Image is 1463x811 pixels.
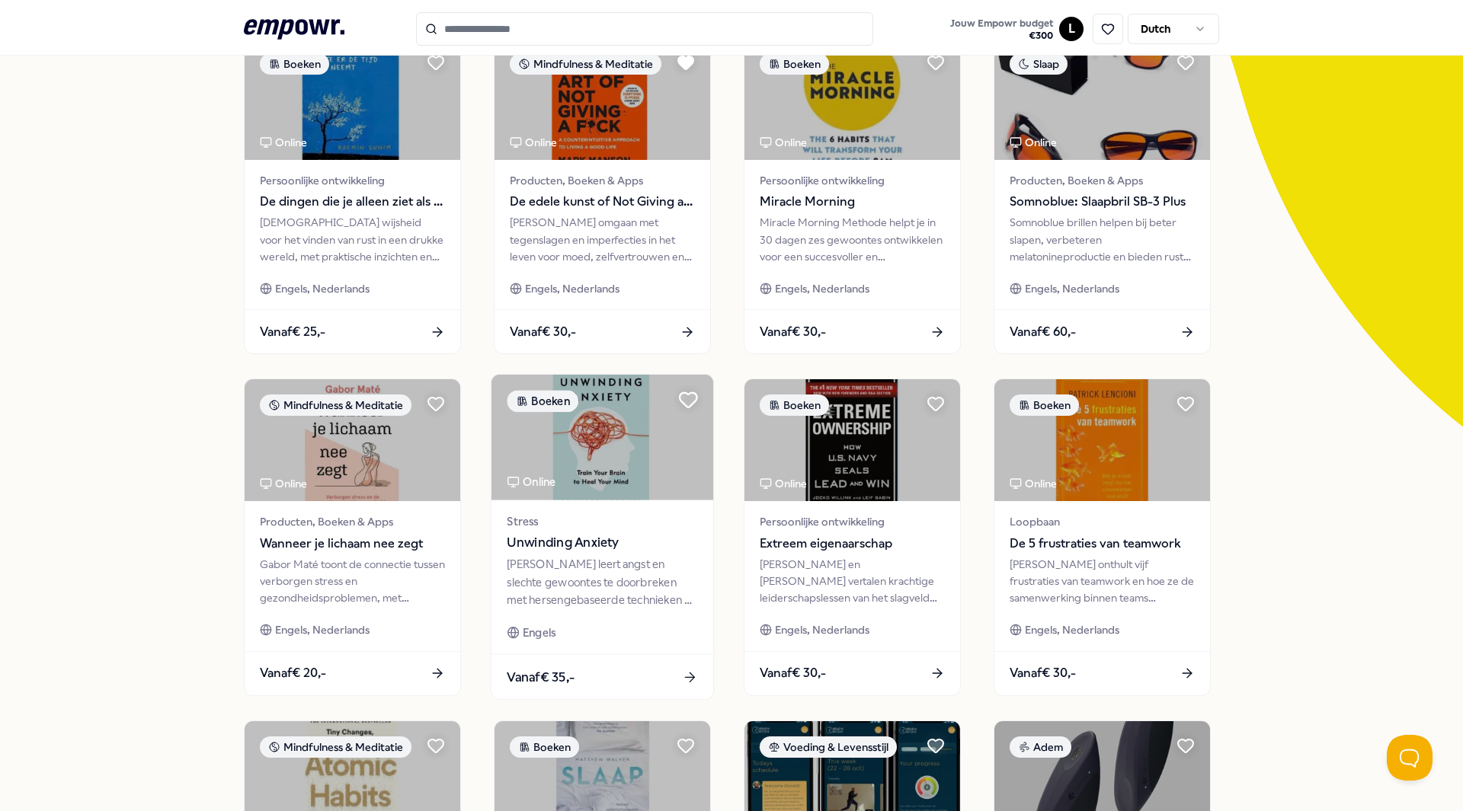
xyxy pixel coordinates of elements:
span: Producten, Boeken & Apps [1010,172,1195,189]
span: Stress [507,512,697,530]
img: package image [245,38,460,160]
div: Online [1010,475,1057,492]
button: L [1059,17,1084,41]
img: package image [491,375,713,500]
div: [PERSON_NAME] en [PERSON_NAME] vertalen krachtige leiderschapslessen van het slagveld naar toepas... [760,556,945,607]
span: Loopbaan [1010,513,1195,530]
div: Boeken [510,736,579,758]
span: Engels, Nederlands [775,280,869,297]
span: Persoonlijke ontwikkeling [760,513,945,530]
span: Persoonlijke ontwikkeling [260,172,445,189]
span: Vanaf € 20,- [260,663,326,683]
div: Mindfulness & Meditatie [510,53,661,75]
span: Engels, Nederlands [775,621,869,638]
a: Jouw Empowr budget€300 [944,13,1059,45]
span: De edele kunst of Not Giving a F*ck [510,192,695,212]
div: Somnoblue brillen helpen bij beter slapen, verbeteren melatonineproductie en bieden rust aan [MED... [1010,214,1195,265]
span: € 300 [950,30,1053,42]
div: Online [1010,134,1057,151]
span: Engels, Nederlands [525,280,619,297]
span: Vanaf € 30,- [1010,663,1076,683]
div: [DEMOGRAPHIC_DATA] wijsheid voor het vinden van rust in een drukke wereld, met praktische inzicht... [260,214,445,265]
span: De dingen die je alleen ziet als je er de tijd voor neemt [260,192,445,212]
div: Online [760,134,807,151]
a: package imageMindfulness & MeditatieOnlineProducten, Boeken & AppsWanneer je lichaam nee zegtGabo... [244,378,461,695]
span: Persoonlijke ontwikkeling [760,172,945,189]
span: Vanaf € 30,- [510,322,576,342]
img: package image [245,379,460,501]
span: Producten, Boeken & Apps [260,513,445,530]
span: Engels, Nederlands [275,280,370,297]
a: package imageBoekenOnlinePersoonlijke ontwikkelingMiracle MorningMiracle Morning Methode helpt je... [744,37,961,354]
span: Jouw Empowr budget [950,18,1053,30]
img: package image [495,38,710,160]
div: Boeken [760,53,829,75]
span: Engels, Nederlands [1025,280,1119,297]
div: Boeken [1010,394,1079,416]
span: Extreem eigenaarschap [760,534,945,554]
span: Vanaf € 30,- [760,322,826,342]
a: package imageBoekenOnlineStressUnwinding Anxiety[PERSON_NAME] leert angst en slechte gewoontes te... [491,374,715,701]
div: Boeken [507,391,578,413]
span: Engels, Nederlands [275,621,370,638]
div: Voeding & Levensstijl [760,736,897,758]
a: package imageBoekenOnlineLoopbaanDe 5 frustraties van teamwork[PERSON_NAME] onthult vijf frustrat... [994,378,1211,695]
div: [PERSON_NAME] omgaan met tegenslagen en imperfecties in het leven voor moed, zelfvertrouwen en ee... [510,214,695,265]
div: Adem [1010,736,1071,758]
span: Unwinding Anxiety [507,533,697,553]
div: Mindfulness & Meditatie [260,736,411,758]
img: package image [994,38,1210,160]
span: Engels [523,624,555,642]
div: Online [260,134,307,151]
div: Boeken [260,53,329,75]
div: Online [260,475,307,492]
div: [PERSON_NAME] onthult vijf frustraties van teamwork en hoe ze de samenwerking binnen teams sabote... [1010,556,1195,607]
span: Vanaf € 30,- [760,663,826,683]
div: Online [510,134,557,151]
div: Online [760,475,807,492]
span: Vanaf € 35,- [507,667,575,687]
iframe: Help Scout Beacon - Open [1387,735,1433,781]
div: [PERSON_NAME] leert angst en slechte gewoontes te doorbreken met hersengebaseerde technieken en m... [507,556,697,608]
span: Vanaf € 60,- [1010,322,1076,342]
div: Miracle Morning Methode helpt je in 30 dagen zes gewoontes ontwikkelen voor een succesvoller en b... [760,214,945,265]
img: package image [744,38,960,160]
span: Wanneer je lichaam nee zegt [260,534,445,554]
div: Slaap [1010,53,1068,75]
img: package image [744,379,960,501]
span: De 5 frustraties van teamwork [1010,534,1195,554]
span: Somnoblue: Slaapbril SB-3 Plus [1010,192,1195,212]
img: package image [994,379,1210,501]
a: package imageMindfulness & MeditatieOnlineProducten, Boeken & AppsDe edele kunst of Not Giving a ... [494,37,711,354]
a: package imageSlaapOnlineProducten, Boeken & AppsSomnoblue: Slaapbril SB-3 PlusSomnoblue brillen h... [994,37,1211,354]
div: Online [507,474,555,491]
button: Jouw Empowr budget€300 [947,14,1056,45]
input: Search for products, categories or subcategories [416,12,873,46]
div: Gabor Maté toont de connectie tussen verborgen stress en gezondheidsproblemen, met wetenschappeli... [260,556,445,607]
a: package imageBoekenOnlinePersoonlijke ontwikkelingDe dingen die je alleen ziet als je er de tijd ... [244,37,461,354]
div: Boeken [760,394,829,416]
span: Vanaf € 25,- [260,322,325,342]
span: Engels, Nederlands [1025,621,1119,638]
span: Producten, Boeken & Apps [510,172,695,189]
span: Miracle Morning [760,192,945,212]
div: Mindfulness & Meditatie [260,394,411,416]
a: package imageBoekenOnlinePersoonlijke ontwikkelingExtreem eigenaarschap[PERSON_NAME] en [PERSON_N... [744,378,961,695]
